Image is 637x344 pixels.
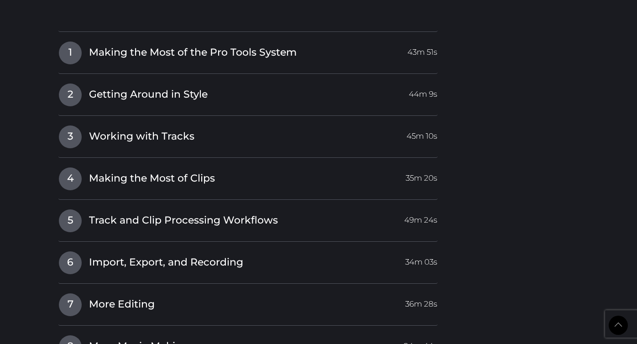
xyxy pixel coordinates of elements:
[89,255,243,270] span: Import, Export, and Recording
[58,83,438,102] a: 2Getting Around in Style44m 9s
[58,209,438,228] a: 5Track and Clip Processing Workflows49m 24s
[404,209,437,226] span: 49m 24s
[89,46,297,60] span: Making the Most of the Pro Tools System
[59,42,82,64] span: 1
[405,251,437,268] span: 34m 03s
[89,297,155,312] span: More Editing
[59,125,82,148] span: 3
[406,167,437,184] span: 35m 20s
[58,251,438,270] a: 6Import, Export, and Recording34m 03s
[59,293,82,316] span: 7
[405,293,437,310] span: 36m 28s
[89,130,194,144] span: Working with Tracks
[58,167,438,186] a: 4Making the Most of Clips35m 20s
[609,316,628,335] a: Back to Top
[59,251,82,274] span: 6
[89,214,278,228] span: Track and Clip Processing Workflows
[58,125,438,144] a: 3Working with Tracks45m 10s
[59,83,82,106] span: 2
[89,172,215,186] span: Making the Most of Clips
[409,83,437,100] span: 44m 9s
[59,167,82,190] span: 4
[59,209,82,232] span: 5
[407,125,437,142] span: 45m 10s
[58,293,438,312] a: 7More Editing36m 28s
[89,88,208,102] span: Getting Around in Style
[58,41,438,60] a: 1Making the Most of the Pro Tools System43m 51s
[407,42,437,58] span: 43m 51s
